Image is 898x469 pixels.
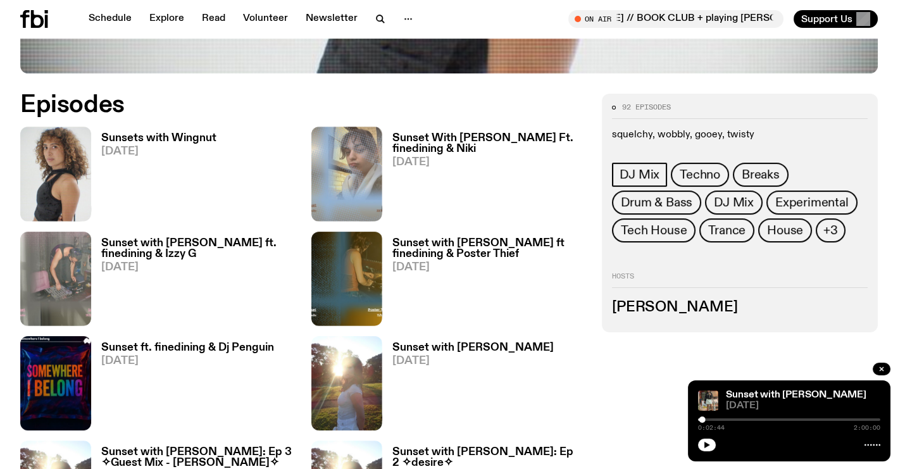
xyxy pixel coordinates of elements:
span: [DATE] [392,157,587,168]
a: Sunset with [PERSON_NAME] ft finedining & Poster Thief[DATE] [382,238,587,326]
span: [DATE] [726,401,880,411]
span: Trance [708,223,745,237]
img: Tangela looks past her left shoulder into the camera with an inquisitive look. She is wearing a s... [20,127,91,221]
h3: Sunset with [PERSON_NAME] ft finedining & Poster Thief [392,238,587,260]
h3: Sunset with [PERSON_NAME] [392,342,554,353]
span: 2:00:00 [854,425,880,431]
span: DJ Mix [620,168,659,182]
span: Experimental [775,196,849,209]
span: Tech House [621,223,687,237]
a: Sunset ft. finedining & Dj Penguin[DATE] [91,342,274,430]
span: DJ Mix [714,196,754,209]
span: [DATE] [392,262,587,273]
a: Tech House [612,218,695,242]
h3: Sunset with [PERSON_NAME]: Ep 3 ✧Guest Mix - [PERSON_NAME]✧ [101,447,296,468]
a: Techno [671,163,729,187]
button: +3 [816,218,845,242]
span: 92 episodes [622,104,671,111]
button: On AirMornings with [PERSON_NAME] // BOOK CLUB + playing [PERSON_NAME] ?1!?1 [568,10,783,28]
span: House [767,223,803,237]
a: Newsletter [298,10,365,28]
a: Experimental [766,191,857,215]
span: Drum & Bass [621,196,692,209]
a: DJ Mix [612,163,667,187]
a: Sunset With [PERSON_NAME] Ft. finedining & Niki[DATE] [382,133,587,221]
a: Sunset with [PERSON_NAME][DATE] [382,342,554,430]
span: 0:02:44 [698,425,725,431]
a: Sunsets with Wingnut[DATE] [91,133,216,221]
span: +3 [823,223,838,237]
h2: Hosts [612,273,868,288]
span: [DATE] [101,356,274,366]
h3: Sunsets with Wingnut [101,133,216,144]
a: Sunset with [PERSON_NAME] [726,390,866,400]
span: [DATE] [101,262,296,273]
a: Breaks [733,163,789,187]
a: House [758,218,812,242]
a: Explore [142,10,192,28]
h2: Episodes [20,94,587,116]
span: Support Us [801,13,852,25]
span: [DATE] [392,356,554,366]
span: [DATE] [101,146,216,157]
button: Support Us [794,10,878,28]
span: Techno [680,168,720,182]
h3: [PERSON_NAME] [612,301,868,315]
a: Volunteer [235,10,296,28]
a: Schedule [81,10,139,28]
a: Sunset with [PERSON_NAME] ft. finedining & Izzy G[DATE] [91,238,296,326]
a: Trance [699,218,754,242]
h3: Sunset With [PERSON_NAME] Ft. finedining & Niki [392,133,587,154]
h3: Sunset with [PERSON_NAME] ft. finedining & Izzy G [101,238,296,260]
h3: Sunset ft. finedining & Dj Penguin [101,342,274,353]
a: Drum & Bass [612,191,701,215]
h3: Sunset with [PERSON_NAME]: Ep 2 ✧desire✧ [392,447,587,468]
span: Breaks [742,168,780,182]
a: Read [194,10,233,28]
a: DJ Mix [705,191,763,215]
p: squelchy, wobbly, gooey, twisty [612,130,868,142]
